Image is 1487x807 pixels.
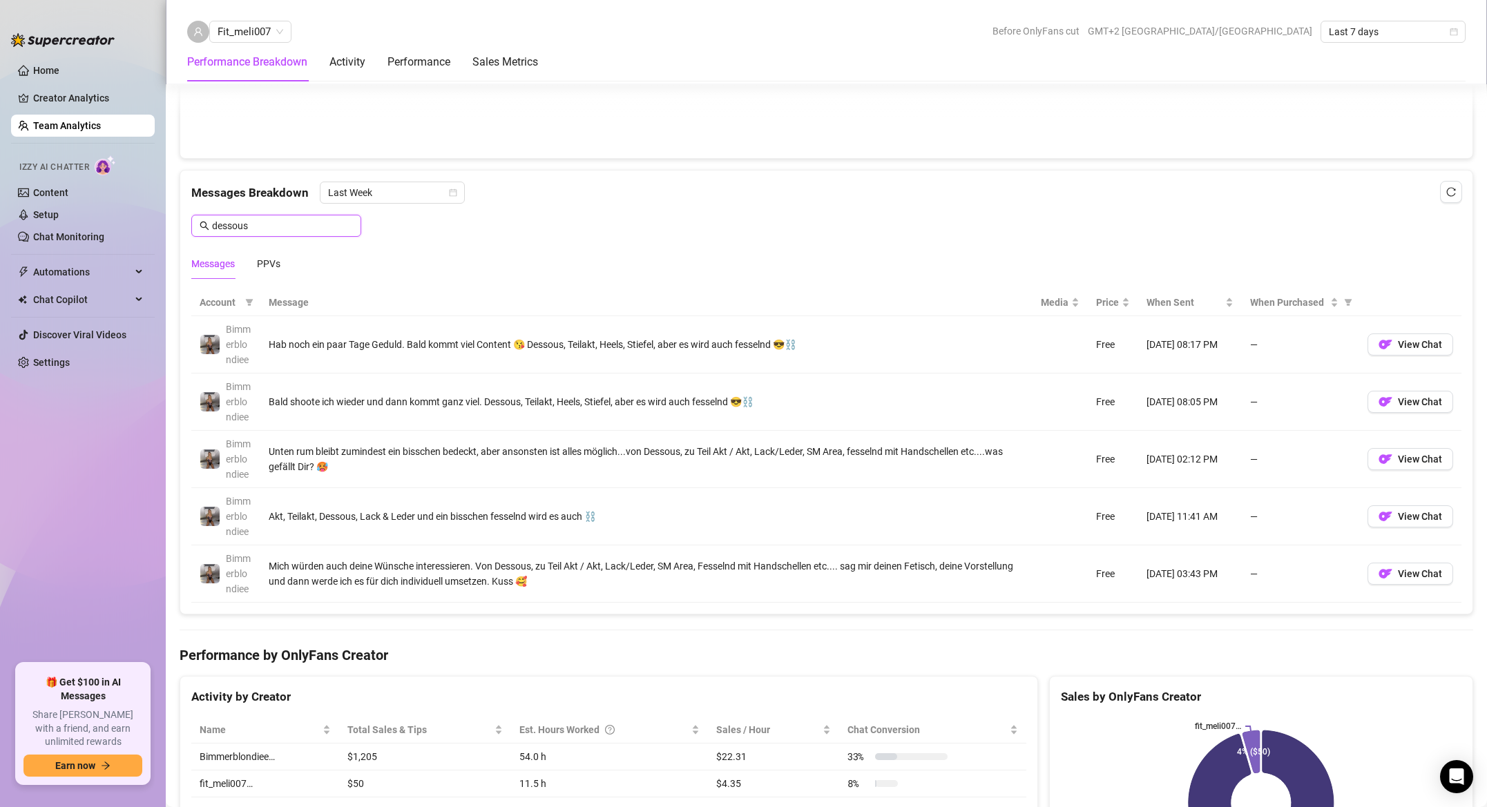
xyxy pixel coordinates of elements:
[992,21,1080,41] span: Before OnlyFans cut
[200,295,240,310] span: Account
[257,256,280,271] div: PPVs
[1398,511,1442,522] span: View Chat
[708,717,839,743] th: Sales / Hour
[200,507,220,526] img: Bimmerblondiee
[1088,316,1138,373] td: Free
[347,722,492,737] span: Total Sales & Tips
[1368,391,1453,413] button: OFView Chat
[1368,448,1453,470] button: OFView Chat
[847,776,870,791] span: 8 %
[1368,400,1453,411] a: OFView Chat
[1242,289,1359,316] th: When Purchased
[1379,567,1392,581] img: OF
[511,770,709,797] td: 11.5 h
[328,182,457,203] span: Last Week
[1379,395,1392,409] img: OF
[23,676,142,703] span: 🎁 Get $100 in AI Messages
[95,155,116,175] img: AI Chatter
[1138,545,1242,603] td: [DATE] 03:43 PM
[708,770,839,797] td: $4.35
[1096,295,1119,310] span: Price
[1041,295,1068,310] span: Media
[1368,514,1453,525] a: OFView Chat
[33,231,104,242] a: Chat Monitoring
[1088,488,1138,545] td: Free
[449,188,457,197] span: calendar
[1033,289,1088,316] th: Media
[1368,505,1453,527] button: OFView Chat
[260,289,1033,316] th: Message
[708,743,839,770] td: $22.31
[226,553,251,594] span: Bimmerblondiee
[200,722,320,737] span: Name
[269,394,1024,409] div: Bald shoote ich wieder und dann kommt ganz viel. Dessous, Teilakt, Heels, Stiefel, aber es wird a...
[1138,431,1242,488] td: [DATE] 02:12 PM
[1088,545,1138,603] td: Free
[33,65,59,76] a: Home
[1088,373,1138,431] td: Free
[1138,289,1242,316] th: When Sent
[1398,568,1442,579] span: View Chat
[200,335,220,354] img: Bimmerblondiee
[191,256,235,271] div: Messages
[33,87,144,109] a: Creator Analytics
[1398,339,1442,350] span: View Chat
[242,292,256,313] span: filter
[1138,373,1242,431] td: [DATE] 08:05 PM
[1242,488,1359,545] td: —
[1138,488,1242,545] td: [DATE] 11:41 AM
[33,120,101,131] a: Team Analytics
[1379,509,1392,523] img: OF
[1368,342,1453,353] a: OFView Chat
[33,289,131,311] span: Chat Copilot
[472,54,538,70] div: Sales Metrics
[200,221,209,231] span: search
[187,54,307,70] div: Performance Breakdown
[226,496,251,537] span: Bimmerblondiee
[226,438,251,480] span: Bimmerblondiee
[18,295,27,304] img: Chat Copilot
[839,717,1026,743] th: Chat Conversion
[329,54,365,70] div: Activity
[1147,295,1222,310] span: When Sent
[191,717,339,743] th: Name
[716,722,820,737] span: Sales / Hour
[191,182,1461,204] div: Messages Breakdown
[1398,396,1442,407] span: View Chat
[18,266,29,278] span: thunderbolt
[1446,187,1456,197] span: reload
[200,449,220,469] img: Bimmerblondiee
[226,324,251,365] span: Bimmerblondiee
[33,209,59,220] a: Setup
[1088,431,1138,488] td: Free
[269,509,1024,524] div: Akt, Teilakt, Dessous, Lack & Leder und ein bisschen fesselnd wird es auch ⛓️
[1368,572,1453,583] a: OFView Chat
[193,27,203,37] span: user
[191,743,339,770] td: Bimmerblondiee…
[23,708,142,749] span: Share [PERSON_NAME] with a friend, and earn unlimited rewards
[1379,452,1392,466] img: OF
[1368,563,1453,585] button: OFView Chat
[180,645,1473,665] h4: Performance by OnlyFans Creator
[1344,298,1352,307] span: filter
[19,161,89,174] span: Izzy AI Chatter
[200,392,220,411] img: Bimmerblondiee
[1242,431,1359,488] td: —
[245,298,253,307] span: filter
[33,261,131,283] span: Automations
[339,743,511,770] td: $1,205
[511,743,709,770] td: 54.0 h
[1088,21,1312,41] span: GMT+2 [GEOGRAPHIC_DATA]/[GEOGRAPHIC_DATA]
[1242,316,1359,373] td: —
[191,688,1026,706] div: Activity by Creator
[269,337,1024,352] div: Hab noch ein paar Tage Geduld. Bald kommt viel Content 😘 Dessous, Teilakt, Heels, Stiefel, aber e...
[33,187,68,198] a: Content
[200,564,220,583] img: Bimmerblondiee
[1138,316,1242,373] td: [DATE] 08:17 PM
[1368,333,1453,356] button: OFView Chat
[1379,338,1392,351] img: OF
[101,761,111,770] span: arrow-right
[1250,295,1327,310] span: When Purchased
[339,717,511,743] th: Total Sales & Tips
[1242,373,1359,431] td: —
